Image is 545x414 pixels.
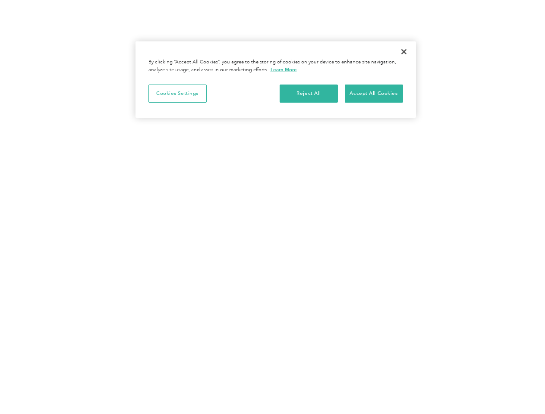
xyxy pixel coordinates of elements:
button: Reject All [280,85,338,103]
div: By clicking “Accept All Cookies”, you agree to the storing of cookies on your device to enhance s... [148,59,403,74]
button: Cookies Settings [148,85,207,103]
button: Close [394,42,413,61]
a: More information about your privacy, opens in a new tab [271,66,297,72]
button: Accept All Cookies [345,85,403,103]
div: Cookie banner [135,41,416,118]
div: Privacy [135,41,416,118]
